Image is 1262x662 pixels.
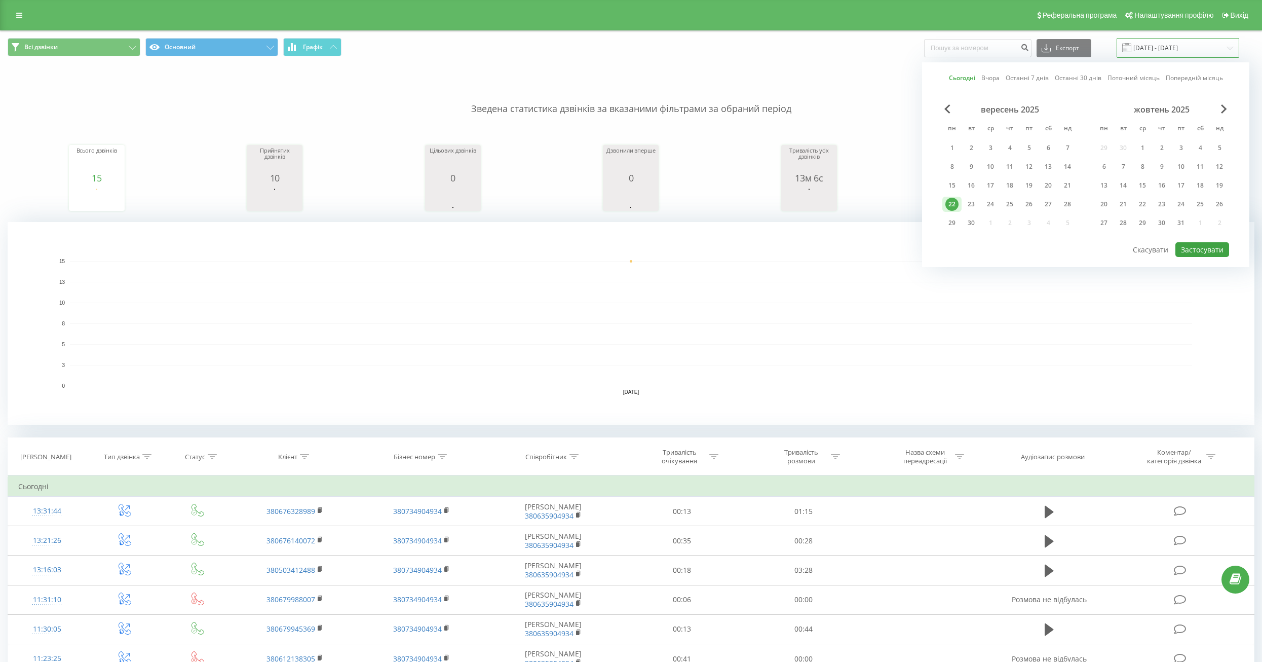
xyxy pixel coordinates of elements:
div: 28 [1117,216,1130,230]
div: 21 [1061,179,1074,192]
div: Назва схеми переадресації [898,448,952,465]
div: чт 9 жовт 2025 р. [1152,159,1171,174]
span: Previous Month [944,104,950,114]
a: Попередній місяць [1166,73,1223,83]
div: 13:16:03 [18,560,75,580]
div: ср 22 жовт 2025 р. [1133,197,1152,212]
div: 8 [1136,160,1149,173]
div: 16 [965,179,978,192]
text: 13 [59,279,65,285]
div: чт 18 вер 2025 р. [1000,178,1019,193]
div: Бізнес номер [394,453,435,461]
a: 380503412488 [266,565,315,575]
abbr: вівторок [964,122,979,137]
a: 380635904934 [525,540,573,550]
div: вт 21 жовт 2025 р. [1114,197,1133,212]
div: нд 14 вер 2025 р. [1058,159,1077,174]
div: 19 [1213,179,1226,192]
div: A chart. [428,183,478,213]
div: вересень 2025 [942,104,1077,115]
div: Всього дзвінків [71,148,122,173]
div: пт 10 жовт 2025 р. [1171,159,1191,174]
div: чт 4 вер 2025 р. [1000,140,1019,156]
td: 00:13 [621,497,743,526]
abbr: субота [1193,122,1208,137]
div: 18 [1003,179,1016,192]
text: 15 [59,259,65,264]
a: 380734904934 [393,624,442,634]
div: Тривалість розмови [774,448,828,465]
div: Тривалість усіх дзвінків [784,148,834,173]
div: 10 [249,173,300,183]
abbr: понеділок [944,122,960,137]
div: чт 23 жовт 2025 р. [1152,197,1171,212]
div: 14 [1061,160,1074,173]
div: пн 15 вер 2025 р. [942,178,962,193]
button: Графік [283,38,341,56]
div: сб 18 жовт 2025 р. [1191,178,1210,193]
div: 24 [1174,198,1188,211]
a: 380734904934 [393,595,442,604]
div: 9 [1155,160,1168,173]
svg: A chart. [605,183,656,213]
div: ср 15 жовт 2025 р. [1133,178,1152,193]
abbr: субота [1041,122,1056,137]
abbr: четвер [1002,122,1017,137]
div: 11 [1003,160,1016,173]
div: жовтень 2025 [1094,104,1229,115]
div: пн 20 жовт 2025 р. [1094,197,1114,212]
div: Цільових дзвінків [428,148,478,173]
div: 13 [1097,179,1111,192]
div: 1 [1136,141,1149,155]
button: Всі дзвінки [8,38,140,56]
div: 0 [605,173,656,183]
div: сб 13 вер 2025 р. [1039,159,1058,174]
div: Аудіозапис розмови [1021,453,1085,461]
div: вт 30 вер 2025 р. [962,215,981,231]
div: 17 [1174,179,1188,192]
p: Зведена статистика дзвінків за вказаними фільтрами за обраний період [8,82,1254,116]
div: 7 [1117,160,1130,173]
div: Коментар/категорія дзвінка [1144,448,1204,465]
div: 30 [965,216,978,230]
div: пт 3 жовт 2025 р. [1171,140,1191,156]
text: [DATE] [623,389,639,395]
div: 15 [945,179,959,192]
div: пн 27 жовт 2025 р. [1094,215,1114,231]
span: Розмова не відбулась [1012,595,1087,604]
td: 00:18 [621,556,743,585]
button: Скасувати [1127,242,1174,257]
div: 26 [1022,198,1036,211]
div: вт 14 жовт 2025 р. [1114,178,1133,193]
div: Дзвонили вперше [605,148,656,173]
div: 6 [1097,160,1111,173]
div: 15 [1136,179,1149,192]
text: 10 [59,300,65,306]
div: 27 [1042,198,1055,211]
span: Графік [303,44,323,51]
div: сб 25 жовт 2025 р. [1191,197,1210,212]
div: вт 7 жовт 2025 р. [1114,159,1133,174]
div: сб 20 вер 2025 р. [1039,178,1058,193]
div: 22 [1136,198,1149,211]
div: 31 [1174,216,1188,230]
button: Застосувати [1175,242,1229,257]
div: 6 [1042,141,1055,155]
div: 5 [1213,141,1226,155]
div: Клієнт [278,453,297,461]
a: 380676140072 [266,536,315,545]
div: пн 13 жовт 2025 р. [1094,178,1114,193]
span: Всі дзвінки [24,43,58,51]
div: 23 [965,198,978,211]
div: чт 11 вер 2025 р. [1000,159,1019,174]
div: ср 1 жовт 2025 р. [1133,140,1152,156]
div: 10 [984,160,997,173]
div: 20 [1097,198,1111,211]
div: 13 [1042,160,1055,173]
span: Вихід [1231,11,1248,19]
div: нд 21 вер 2025 р. [1058,178,1077,193]
td: Сьогодні [8,476,1254,497]
a: 380635904934 [525,599,573,609]
div: 19 [1022,179,1036,192]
